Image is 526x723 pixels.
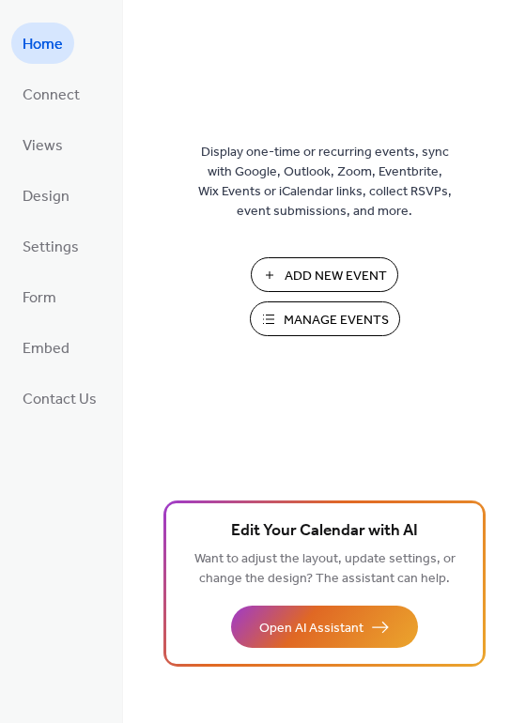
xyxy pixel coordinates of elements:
span: Form [23,284,56,314]
button: Manage Events [250,301,400,336]
span: Embed [23,334,70,364]
a: Connect [11,73,91,115]
a: Design [11,175,81,216]
a: Contact Us [11,377,108,419]
span: Display one-time or recurring events, sync with Google, Outlook, Zoom, Eventbrite, Wix Events or ... [198,143,452,222]
a: Views [11,124,74,165]
span: Add New Event [285,267,387,286]
a: Settings [11,225,90,267]
a: Form [11,276,68,317]
span: Connect [23,81,80,111]
a: Home [11,23,74,64]
span: Manage Events [284,311,389,331]
span: Design [23,182,70,212]
span: Settings [23,233,79,263]
span: Home [23,30,63,60]
span: Open AI Assistant [259,619,364,638]
span: Want to adjust the layout, update settings, or change the design? The assistant can help. [194,546,456,592]
button: Add New Event [251,257,398,292]
span: Edit Your Calendar with AI [231,518,418,545]
span: Contact Us [23,385,97,415]
a: Embed [11,327,81,368]
span: Views [23,131,63,162]
button: Open AI Assistant [231,606,418,648]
